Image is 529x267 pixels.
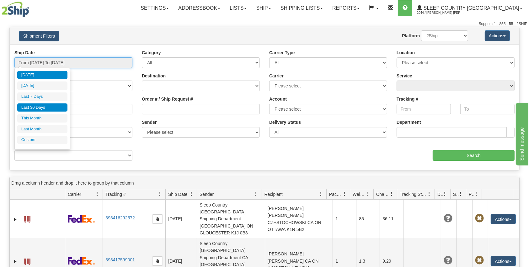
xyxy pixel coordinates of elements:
button: Shipment Filters [19,31,59,41]
li: Last 7 Days [17,92,67,101]
a: Tracking Status filter column settings [424,189,435,199]
label: Sender [142,119,157,125]
input: From [397,104,451,114]
iframe: chat widget [515,102,528,165]
span: Delivery Status [437,191,443,197]
td: [PERSON_NAME] [PERSON_NAME] CZESTOCHOWSKI CA ON OTTAWA K1R 5B2 [265,200,333,238]
a: Label [24,213,30,223]
td: 36.11 [380,200,403,238]
label: Carrier Type [269,50,295,56]
a: Packages filter column settings [339,189,350,199]
a: Sender filter column settings [251,189,262,199]
label: Ship Date [14,50,35,56]
label: Platform [402,33,420,39]
span: Packages [329,191,342,197]
span: Pickup Not Assigned [475,214,484,223]
td: [DATE] [165,200,197,238]
div: Send message [5,4,58,11]
a: Sleep Country [GEOGRAPHIC_DATA] 2044 / [PERSON_NAME] [PERSON_NAME] [412,0,527,16]
button: Actions [491,256,516,266]
a: Expand [12,258,19,264]
a: Charge filter column settings [386,189,397,199]
span: Tracking # [105,191,126,197]
span: Charge [376,191,389,197]
label: Service [397,73,412,79]
span: Carrier [68,191,81,197]
a: Ship Date filter column settings [186,189,197,199]
a: Expand [12,216,19,223]
span: Pickup Not Assigned [475,256,484,265]
label: Account [269,96,287,102]
a: Lists [225,0,251,16]
img: logo2044.jpg [2,2,29,17]
span: Ship Date [168,191,187,197]
label: Category [142,50,161,56]
li: Last 30 Days [17,103,67,112]
span: Sender [200,191,214,197]
div: grid grouping header [10,177,519,189]
a: Shipping lists [276,0,328,16]
label: Order # / Ship Request # [142,96,193,102]
a: Shipment Issues filter column settings [455,189,466,199]
span: Unknown [444,256,452,265]
button: Copy to clipboard [152,214,163,224]
td: 1 [333,200,356,238]
button: Copy to clipboard [152,256,163,266]
img: 2 - FedEx Express® [68,257,95,265]
td: 85 [356,200,380,238]
a: 393417599001 [105,257,135,262]
label: Destination [142,73,166,79]
span: Pickup Status [469,191,474,197]
label: Delivery Status [269,119,301,125]
div: Support: 1 - 855 - 55 - 2SHIP [2,21,527,27]
span: Recipient [264,191,283,197]
li: Custom [17,136,67,144]
li: This Month [17,114,67,123]
input: To [460,104,515,114]
td: Sleep Country [GEOGRAPHIC_DATA] Shipping Department [GEOGRAPHIC_DATA] ON GLOUCESTER K1J 0B3 [197,200,265,238]
span: Unknown [444,214,452,223]
a: Carrier filter column settings [92,189,103,199]
button: Actions [491,214,516,224]
a: Weight filter column settings [363,189,373,199]
a: Settings [136,0,174,16]
li: [DATE] [17,81,67,90]
span: Shipment Issues [453,191,458,197]
input: Search [433,150,515,161]
label: Department [397,119,421,125]
a: Reports [328,0,364,16]
span: Tracking Status [400,191,427,197]
a: Delivery Status filter column settings [440,189,450,199]
a: Recipient filter column settings [316,189,326,199]
a: Tracking # filter column settings [155,189,165,199]
a: Label [24,256,30,266]
span: 2044 / [PERSON_NAME] [PERSON_NAME] [417,10,464,16]
li: Last Month [17,125,67,133]
a: Addressbook [174,0,225,16]
a: Ship [251,0,275,16]
label: Tracking # [397,96,418,102]
label: Location [397,50,415,56]
img: 2 - FedEx Express® [68,215,95,223]
span: Sleep Country [GEOGRAPHIC_DATA] [422,5,519,11]
a: 393416292572 [105,215,135,220]
span: Weight [353,191,366,197]
button: Actions [485,30,510,41]
li: [DATE] [17,71,67,79]
a: Pickup Status filter column settings [471,189,482,199]
label: Carrier [269,73,284,79]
